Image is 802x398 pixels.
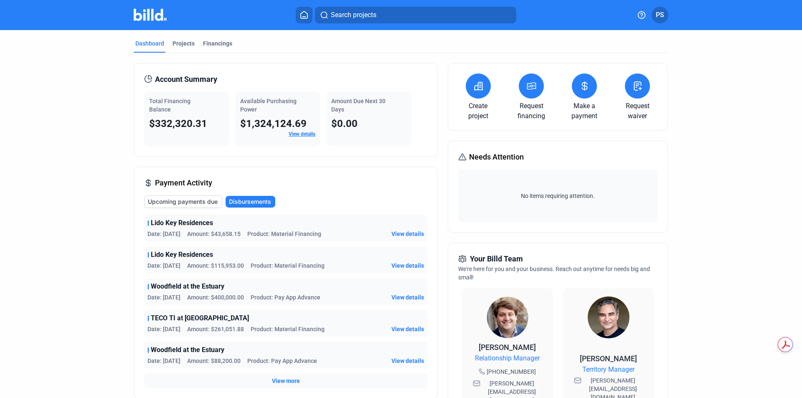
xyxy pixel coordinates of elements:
button: Search projects [315,7,516,23]
span: Date: [DATE] [147,357,180,365]
span: Territory Manager [582,365,634,375]
button: View details [391,357,424,365]
span: Account Summary [155,74,217,85]
span: Product: Material Financing [251,325,325,333]
span: PS [656,10,664,20]
span: $332,320.31 [149,118,207,129]
a: View details [289,131,315,137]
button: View details [391,261,424,270]
span: Amount Due Next 30 Days [331,98,386,113]
span: Product: Material Financing [251,261,325,270]
img: Territory Manager [588,297,629,338]
img: Billd Company Logo [134,9,167,21]
span: [PERSON_NAME] [479,343,536,352]
span: Amount: $400,000.00 [187,293,244,302]
span: Amount: $115,953.00 [187,261,244,270]
span: Date: [DATE] [147,293,180,302]
span: Your Billd Team [470,253,523,265]
span: Amount: $43,658.15 [187,230,241,238]
span: Product: Pay App Advance [247,357,317,365]
span: $0.00 [331,118,358,129]
span: Woodfield at the Estuary [151,345,224,355]
span: Product: Pay App Advance [251,293,320,302]
a: Make a payment [565,101,604,121]
a: Create project [458,101,498,121]
span: Date: [DATE] [147,230,180,238]
span: No items requiring attention. [462,192,654,200]
span: Search projects [331,10,376,20]
span: [PERSON_NAME] [580,354,637,363]
button: View details [391,325,424,333]
a: Request financing [512,101,551,121]
span: Amount: $88,200.00 [187,357,241,365]
a: Request waiver [618,101,657,121]
span: Date: [DATE] [147,325,180,333]
span: Lido Key Residences [151,250,213,260]
span: Woodfield at the Estuary [151,281,224,292]
button: PS [652,7,668,23]
span: Lido Key Residences [151,218,213,228]
span: $1,324,124.69 [240,118,307,129]
button: Upcoming payments due [144,195,222,208]
span: We're here for you and your business. Reach out anytime for needs big and small! [458,266,650,281]
span: Total Financing Balance [149,98,190,113]
span: Relationship Manager [475,353,540,363]
div: Dashboard [135,39,164,48]
button: View more [272,377,300,385]
span: Payment Activity [155,177,212,189]
span: Product: Material Financing [247,230,321,238]
span: Date: [DATE] [147,261,180,270]
button: View details [391,230,424,238]
span: TECO TI at [GEOGRAPHIC_DATA] [151,313,249,323]
span: Available Purchasing Power [240,98,297,113]
img: Relationship Manager [487,297,528,338]
span: Disbursements [229,198,271,206]
span: [PHONE_NUMBER] [487,368,536,376]
span: Upcoming payments due [148,198,218,206]
button: Disbursements [226,196,275,208]
div: Financings [203,39,232,48]
button: View details [391,293,424,302]
span: Needs Attention [469,151,524,163]
span: Amount: $261,051.88 [187,325,244,333]
div: Projects [173,39,195,48]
